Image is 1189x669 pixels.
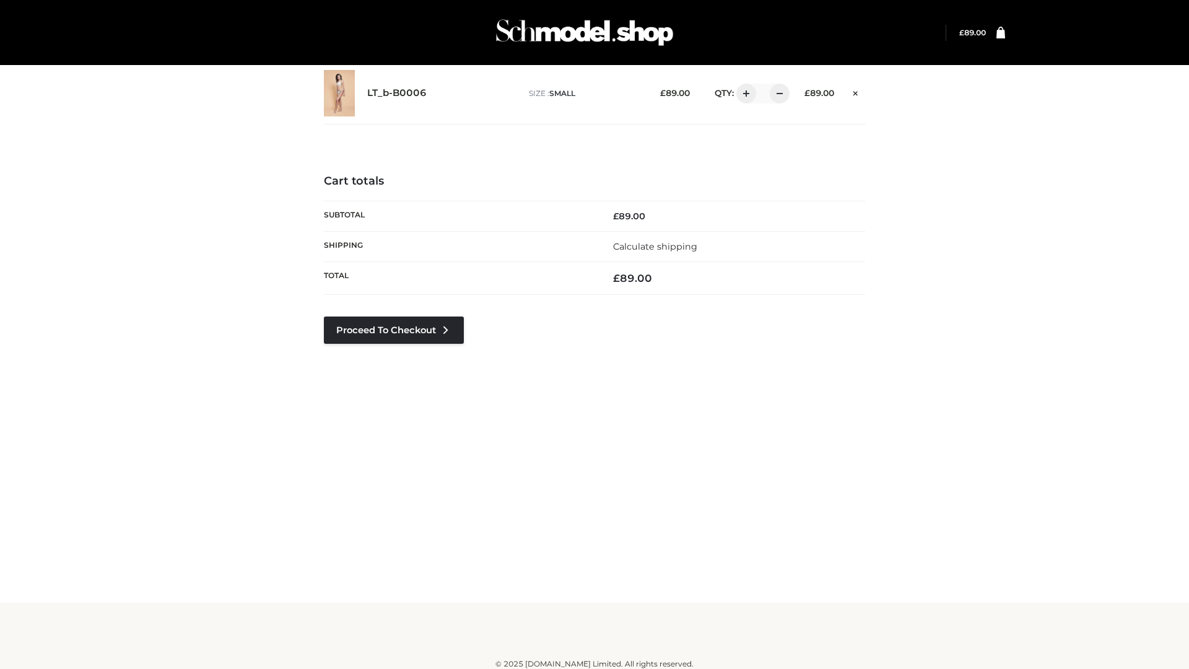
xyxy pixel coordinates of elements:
bdi: 89.00 [959,28,986,37]
span: £ [660,88,666,98]
bdi: 89.00 [804,88,834,98]
a: Calculate shipping [613,241,697,252]
img: Schmodel Admin 964 [492,8,677,57]
bdi: 89.00 [660,88,690,98]
span: £ [613,272,620,284]
th: Shipping [324,231,594,261]
span: £ [804,88,810,98]
span: £ [613,211,619,222]
th: Subtotal [324,201,594,231]
bdi: 89.00 [613,211,645,222]
span: £ [959,28,964,37]
th: Total [324,262,594,295]
p: size : [529,88,641,99]
h4: Cart totals [324,175,865,188]
a: Proceed to Checkout [324,317,464,344]
img: LT_b-B0006 - SMALL [324,70,355,116]
a: £89.00 [959,28,986,37]
a: LT_b-B0006 [367,87,427,99]
a: Remove this item [847,84,865,100]
span: SMALL [549,89,575,98]
bdi: 89.00 [613,272,652,284]
div: QTY: [702,84,785,103]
